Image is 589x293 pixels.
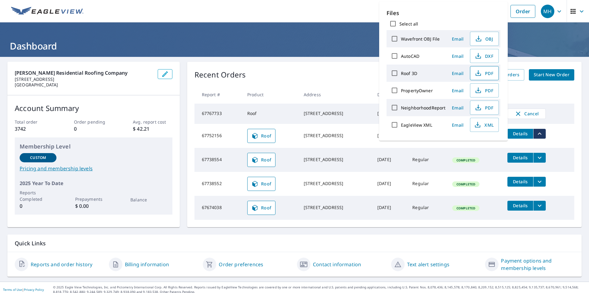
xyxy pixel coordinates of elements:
p: Total order [15,119,54,125]
td: Roof [242,104,299,124]
p: [PERSON_NAME] Residential Roofing Company [15,69,153,77]
button: filesDropdownBtn-67752156 [533,129,546,139]
button: Email [448,120,468,130]
span: Cancel [514,110,539,117]
span: PDF [474,104,494,111]
p: Order pending [74,119,113,125]
td: [DATE] [372,104,407,124]
p: | [3,288,44,291]
p: Prepayments [75,196,112,202]
a: Contact information [313,261,361,268]
p: Membership Level [20,142,167,151]
button: detailsBtn-67752156 [507,129,533,139]
p: 3742 [15,125,54,133]
a: Payment options and membership levels [501,257,574,272]
td: [DATE] [372,196,407,220]
td: 67738554 [194,148,242,172]
span: OBJ [474,35,494,42]
button: Email [448,86,468,95]
a: Text alert settings [407,261,449,268]
p: 0 [74,125,113,133]
th: Report # [194,85,242,104]
div: [STREET_ADDRESS] [304,180,368,187]
button: filesDropdownBtn-67674038 [533,201,546,211]
button: filesDropdownBtn-67738554 [533,153,546,163]
span: Start New Order [534,71,569,79]
span: Completed [453,158,479,162]
a: Start New Order [529,69,574,81]
span: Completed [453,206,479,210]
button: filesDropdownBtn-67738552 [533,177,546,187]
td: 67752156 [194,124,242,148]
span: Completed [453,182,479,186]
td: 67738552 [194,172,242,196]
p: $ 0.00 [75,202,112,210]
td: [DATE] [372,148,407,172]
span: Email [450,122,465,128]
th: Date [372,85,407,104]
td: 67767733 [194,104,242,124]
td: Regular [407,148,447,172]
button: PDF [470,101,499,115]
label: EagleView XML [401,122,432,128]
p: Recent Orders [194,69,246,81]
span: Details [511,155,529,160]
a: Privacy Policy [24,287,44,292]
span: Details [511,179,529,184]
a: Pricing and membership levels [20,165,167,172]
th: Address [299,85,372,104]
p: 2025 Year To Date [20,180,167,187]
a: Terms of Use [3,287,22,292]
label: Roof 3D [401,70,417,76]
p: Reports Completed [20,189,56,202]
span: Roof [251,132,271,140]
span: Details [511,203,529,208]
a: Roof [247,129,275,143]
button: OBJ [470,32,499,46]
div: [STREET_ADDRESS] [304,156,368,163]
p: $ 42.21 [133,125,172,133]
a: Order [510,5,535,18]
span: PDF [474,69,494,77]
span: Roof [251,180,271,188]
td: 67674038 [194,196,242,220]
td: [DATE] [372,124,407,148]
label: Wavefront OBJ File [401,36,440,42]
button: Email [448,34,468,44]
span: Email [450,70,465,76]
td: Regular [407,196,447,220]
button: XML [470,118,499,132]
button: detailsBtn-67674038 [507,201,533,211]
div: MH [541,5,554,18]
h1: Dashboard [7,40,582,52]
label: NeighborhoodReport [401,105,445,111]
div: [STREET_ADDRESS] [304,133,368,139]
p: Avg. report cost [133,119,172,125]
p: 0 [20,202,56,210]
th: Product [242,85,299,104]
button: Cancel [507,109,546,119]
button: Email [448,103,468,113]
img: EV Logo [11,7,83,16]
span: DXF [474,52,494,60]
p: [STREET_ADDRESS] [15,77,153,82]
p: Files [387,9,500,17]
a: Billing information [125,261,169,268]
button: Email [448,69,468,78]
span: Email [450,88,465,93]
button: PDF [470,66,499,80]
button: PDF [470,83,499,97]
p: Balance [130,196,167,203]
a: Roof [247,201,275,215]
span: Roof [251,156,271,164]
div: [STREET_ADDRESS] [304,204,368,211]
p: Quick Links [15,240,574,247]
span: PDF [474,87,494,94]
span: Email [450,36,465,42]
td: Regular [407,172,447,196]
button: detailsBtn-67738552 [507,177,533,187]
span: Roof [251,204,271,212]
span: Email [450,53,465,59]
p: Account Summary [15,103,172,114]
span: Email [450,105,465,111]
